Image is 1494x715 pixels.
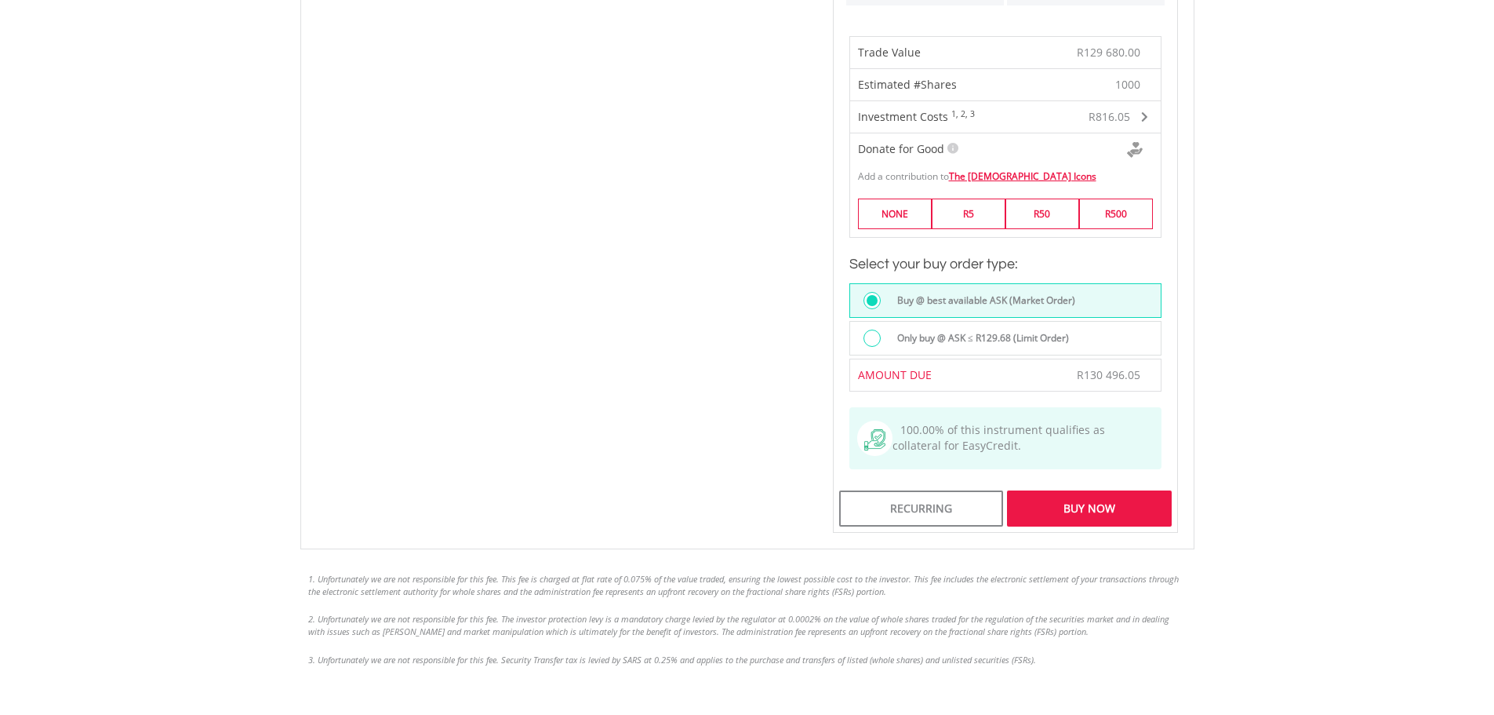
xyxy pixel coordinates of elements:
[1077,367,1140,382] span: R130 496.05
[1077,45,1140,60] span: R129 680.00
[1079,199,1153,229] label: R500
[864,429,885,451] img: collateral-qualifying-green.svg
[949,170,1096,183] a: The [DEMOGRAPHIC_DATA] Icons
[1127,142,1143,158] img: Donte For Good
[888,292,1075,309] label: Buy @ best available ASK (Market Order)
[850,162,1161,183] div: Add a contribution to
[1007,491,1171,527] div: Buy Now
[888,330,1069,347] label: Only buy @ ASK ≤ R129.68 (Limit Order)
[858,109,948,124] span: Investment Costs
[1005,199,1079,229] label: R50
[308,613,1187,637] li: 2. Unfortunately we are not responsible for this fee. The investor protection levy is a mandatory...
[858,77,957,92] span: Estimated #Shares
[951,108,975,119] sup: 1, 2, 3
[858,141,944,156] span: Donate for Good
[1115,77,1140,93] span: 1000
[1089,109,1130,124] span: R816.05
[308,573,1187,597] li: 1. Unfortunately we are not responsible for this fee. This fee is charged at flat rate of 0.075% ...
[308,654,1187,666] li: 3. Unfortunately we are not responsible for this fee. Security Transfer tax is levied by SARS at ...
[849,254,1161,275] h3: Select your buy order type:
[892,422,1105,453] span: 100.00% of this instrument qualifies as collateral for EasyCredit.
[839,491,1003,527] div: Recurring
[932,199,1005,229] label: R5
[858,45,921,60] span: Trade Value
[858,199,932,229] label: NONE
[858,367,932,382] span: AMOUNT DUE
